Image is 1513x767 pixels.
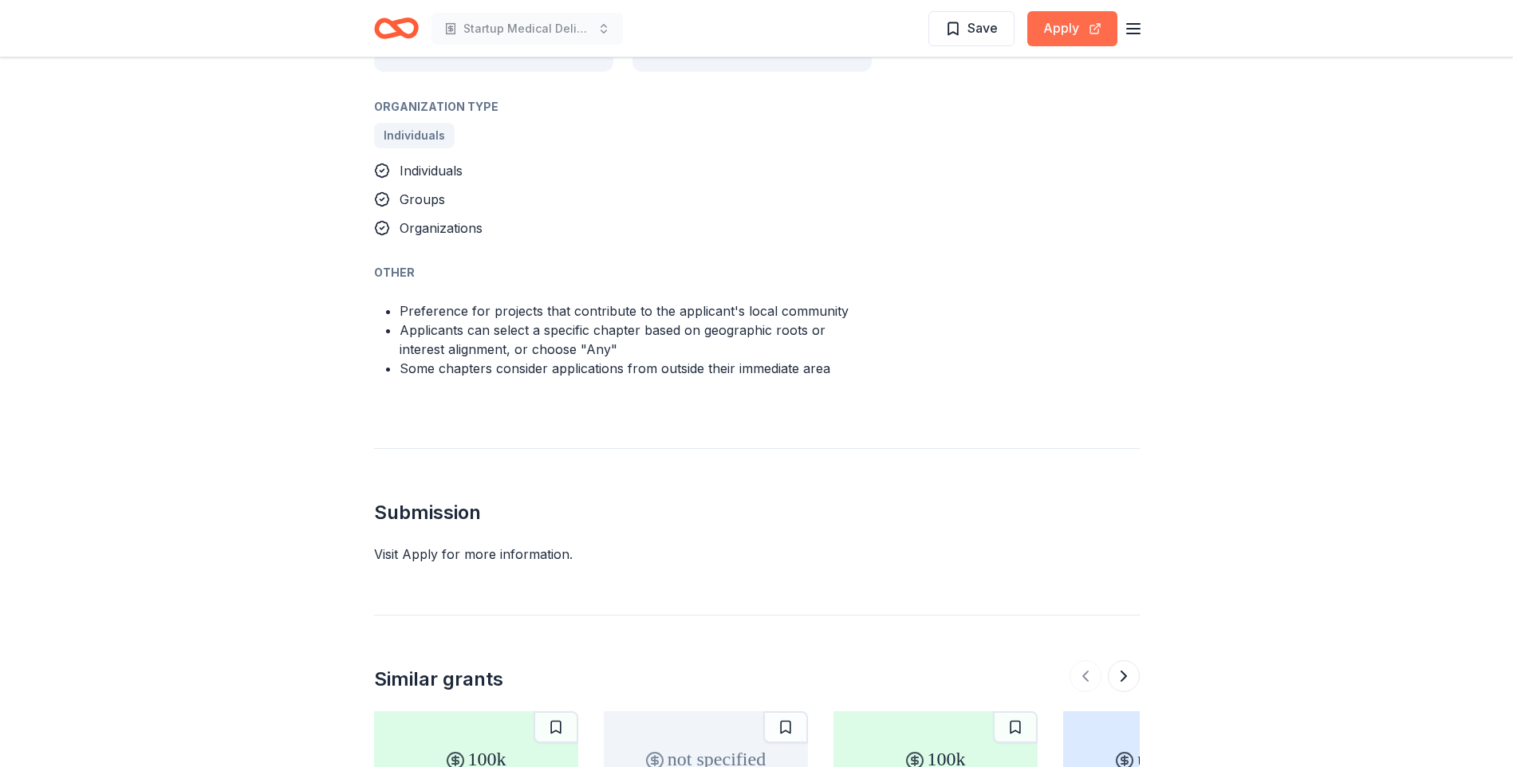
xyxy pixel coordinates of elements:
a: Home [374,10,419,47]
span: Groups [400,191,445,207]
button: Save [928,11,1015,46]
div: Visit Apply for more information. [374,545,1140,564]
span: Individuals [400,163,463,179]
span: Startup Medical Delivery [463,19,591,38]
span: Individuals [384,126,445,145]
button: Apply [1027,11,1117,46]
h2: Submission [374,500,1140,525]
li: Applicants can select a specific chapter based on geographic roots or interest alignment, or choo... [400,321,872,359]
li: Some chapters consider applications from outside their immediate area [400,359,872,378]
span: Organizations [400,220,483,236]
div: Similar grants [374,667,503,692]
span: Save [967,18,998,38]
div: Organization Type [374,97,872,116]
a: Individuals [374,123,455,148]
li: Preference for projects that contribute to the applicant's local community [400,301,872,321]
button: Startup Medical Delivery [431,13,623,45]
div: Other [374,263,872,282]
